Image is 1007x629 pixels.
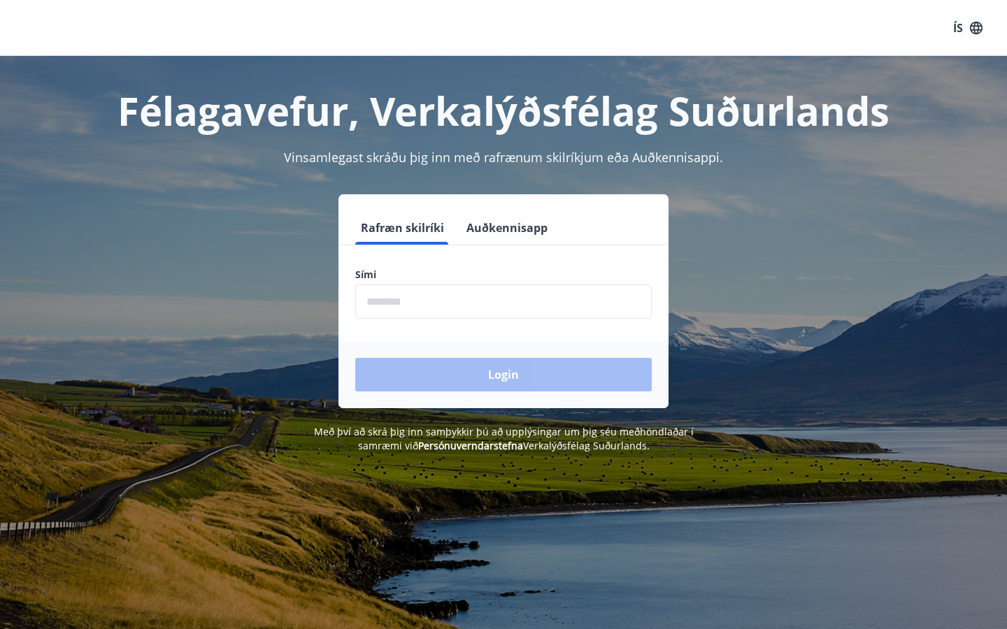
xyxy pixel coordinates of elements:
[418,439,523,452] a: Persónuverndarstefna
[314,425,694,452] span: Með því að skrá þig inn samþykkir þú að upplýsingar um þig séu meðhöndlaðar í samræmi við Verkalý...
[355,211,450,245] button: Rafræn skilríki
[355,268,652,282] label: Sími
[284,149,723,166] span: Vinsamlegast skráðu þig inn með rafrænum skilríkjum eða Auðkennisappi.
[945,15,990,41] button: ÍS
[17,84,990,137] h1: Félagavefur, Verkalýðsfélag Suðurlands
[461,211,553,245] button: Auðkennisapp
